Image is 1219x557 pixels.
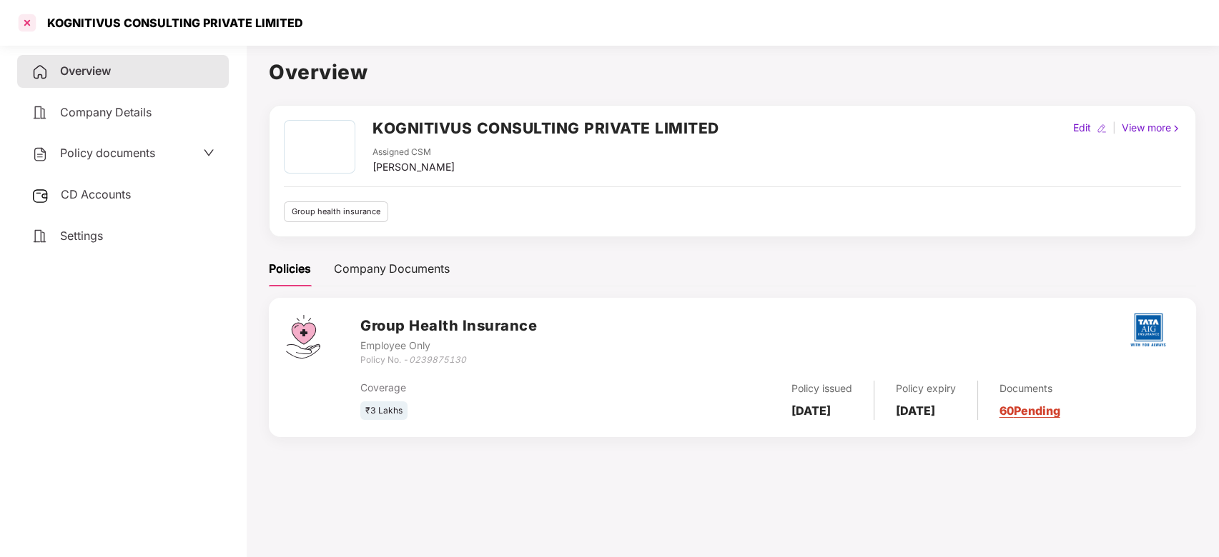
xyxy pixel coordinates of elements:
[896,381,956,396] div: Policy expiry
[1097,124,1107,134] img: editIcon
[31,187,49,204] img: svg+xml;base64,PHN2ZyB3aWR0aD0iMjUiIGhlaWdodD0iMjQiIHZpZXdCb3g9IjAgMCAyNSAyNCIgZmlsbD0ibm9uZSIgeG...
[269,56,1196,88] h1: Overview
[60,146,155,160] span: Policy documents
[791,381,852,396] div: Policy issued
[31,228,49,245] img: svg+xml;base64,PHN2ZyB4bWxucz0iaHR0cDovL3d3dy53My5vcmcvMjAwMC9zdmciIHdpZHRoPSIyNCIgaGVpZ2h0PSIyNC...
[269,260,311,278] div: Policies
[1171,124,1181,134] img: rightIcon
[360,353,537,367] div: Policy No. -
[31,64,49,81] img: svg+xml;base64,PHN2ZyB4bWxucz0iaHR0cDovL3d3dy53My5vcmcvMjAwMC9zdmciIHdpZHRoPSIyNCIgaGVpZ2h0PSIyNC...
[1123,305,1173,355] img: tatag.png
[60,229,103,243] span: Settings
[1110,120,1119,136] div: |
[360,401,408,421] div: ₹3 Lakhs
[61,187,131,201] span: CD Accounts
[31,146,49,163] img: svg+xml;base64,PHN2ZyB4bWxucz0iaHR0cDovL3d3dy53My5vcmcvMjAwMC9zdmciIHdpZHRoPSIyNCIgaGVpZ2h0PSIyNC...
[31,104,49,121] img: svg+xml;base64,PHN2ZyB4bWxucz0iaHR0cDovL3d3dy53My5vcmcvMjAwMC9zdmciIHdpZHRoPSIyNCIgaGVpZ2h0PSIyNC...
[1070,120,1094,136] div: Edit
[286,315,320,358] img: svg+xml;base64,PHN2ZyB4bWxucz0iaHR0cDovL3d3dy53My5vcmcvMjAwMC9zdmciIHdpZHRoPSI0Ny43MTQiIGhlaWdodD...
[1000,403,1060,418] a: 60 Pending
[360,380,633,396] div: Coverage
[372,116,719,140] h2: KOGNITIVUS CONSULTING PRIVATE LIMITED
[360,315,537,337] h3: Group Health Insurance
[60,64,111,78] span: Overview
[372,159,455,175] div: [PERSON_NAME]
[360,338,537,353] div: Employee Only
[39,16,303,30] div: KOGNITIVUS CONSULTING PRIVATE LIMITED
[372,146,455,159] div: Assigned CSM
[409,354,466,365] i: 0239875130
[284,201,388,222] div: Group health insurance
[791,403,831,418] b: [DATE]
[334,260,450,278] div: Company Documents
[896,403,935,418] b: [DATE]
[1119,120,1184,136] div: View more
[60,105,152,119] span: Company Details
[203,147,214,159] span: down
[1000,381,1060,396] div: Documents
